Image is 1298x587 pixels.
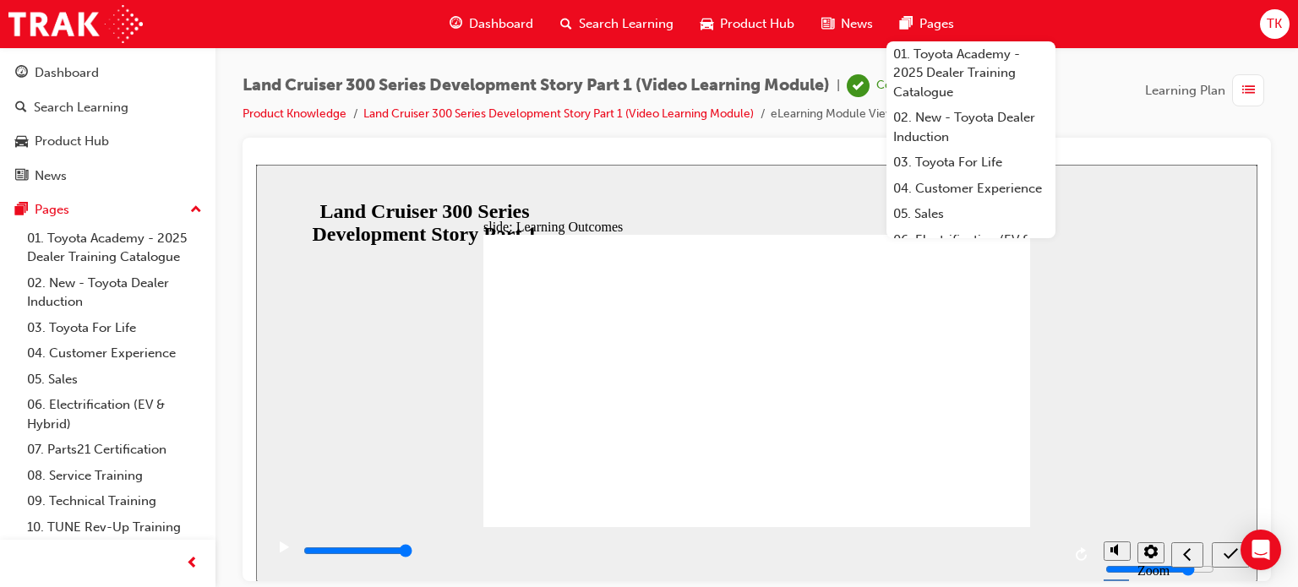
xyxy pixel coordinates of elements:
a: 04. Customer Experience [20,340,209,367]
div: Search Learning [34,98,128,117]
input: volume [849,398,958,411]
span: car-icon [15,134,28,149]
div: Product Hub [35,132,109,151]
button: replay [814,378,839,403]
span: learningRecordVerb_COMPLETE-icon [847,74,870,97]
div: playback controls [8,362,839,417]
span: Pages [919,14,954,34]
a: 03. Toyota For Life [20,315,209,341]
a: guage-iconDashboard [436,7,547,41]
a: Search Learning [7,92,209,123]
span: Product Hub [720,14,794,34]
a: Land Cruiser 300 Series Development Story Part 1 (Video Learning Module) [363,106,754,121]
a: news-iconNews [808,7,886,41]
input: slide progress [47,379,156,393]
a: 05. Sales [886,201,1055,227]
span: prev-icon [186,553,199,574]
span: up-icon [190,199,202,221]
span: News [841,14,873,34]
button: submit [956,378,994,403]
img: Trak [8,5,143,43]
a: 01. Toyota Academy - 2025 Dealer Training Catalogue [886,41,1055,106]
span: news-icon [15,169,28,184]
button: settings [881,378,908,399]
label: Zoom to fit [881,399,914,443]
span: search-icon [560,14,572,35]
span: guage-icon [15,66,28,81]
span: car-icon [701,14,713,35]
a: 09. Technical Training [20,488,209,514]
a: News [7,160,209,192]
a: 10. TUNE Rev-Up Training [20,514,209,541]
div: Pages [35,200,69,220]
li: eLearning Module View [771,105,895,124]
a: 06. Electrification (EV & Hybrid) [886,227,1055,272]
div: Completed [876,78,936,94]
button: Pages [7,194,209,226]
span: pages-icon [900,14,913,35]
button: Learning Plan [1145,74,1271,106]
a: Product Hub [7,126,209,157]
div: Dashboard [35,63,99,83]
span: Learning Plan [1145,81,1225,101]
a: search-iconSearch Learning [547,7,687,41]
span: TK [1267,14,1282,34]
nav: slide navigation [915,362,993,417]
a: car-iconProduct Hub [687,7,808,41]
a: 03. Toyota For Life [886,149,1055,176]
button: TK [1260,9,1290,39]
a: Product Knowledge [243,106,346,121]
span: Search Learning [579,14,674,34]
button: play/pause [8,376,37,405]
a: 02. New - Toyota Dealer Induction [886,105,1055,149]
span: search-icon [15,101,27,116]
a: 07. Parts21 Certification [20,437,209,463]
span: list-icon [1242,80,1255,101]
button: DashboardSearch LearningProduct HubNews [7,54,209,194]
span: | [837,76,840,95]
a: Dashboard [7,57,209,89]
a: 06. Electrification (EV & Hybrid) [20,392,209,437]
span: Land Cruiser 300 Series Development Story Part 1 (Video Learning Module) [243,76,830,95]
a: 04. Customer Experience [886,176,1055,202]
span: guage-icon [450,14,462,35]
a: 01. Toyota Academy - 2025 Dealer Training Catalogue [20,226,209,270]
span: pages-icon [15,203,28,218]
a: 02. New - Toyota Dealer Induction [20,270,209,315]
button: volume [848,377,875,396]
a: pages-iconPages [886,7,968,41]
div: misc controls [848,362,907,417]
div: Open Intercom Messenger [1241,530,1281,570]
a: 08. Service Training [20,463,209,489]
a: 05. Sales [20,367,209,393]
div: News [35,166,67,186]
span: news-icon [821,14,834,35]
span: Dashboard [469,14,533,34]
button: previous [915,378,947,403]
